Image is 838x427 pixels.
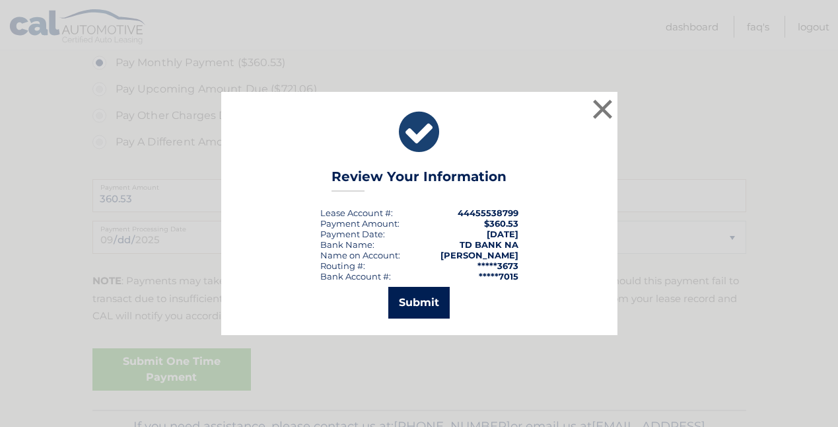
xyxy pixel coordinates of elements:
div: Payment Amount: [320,218,400,229]
strong: TD BANK NA [460,239,518,250]
div: : [320,229,385,239]
span: $360.53 [484,218,518,229]
div: Bank Account #: [320,271,391,282]
button: × [590,96,616,122]
strong: 44455538799 [458,208,518,218]
span: Payment Date [320,229,383,239]
div: Name on Account: [320,250,400,260]
div: Lease Account #: [320,208,393,218]
span: [DATE] [487,229,518,239]
button: Submit [388,287,450,319]
strong: [PERSON_NAME] [440,250,518,260]
h3: Review Your Information [332,169,506,192]
div: Bank Name: [320,239,374,250]
div: Routing #: [320,260,365,271]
